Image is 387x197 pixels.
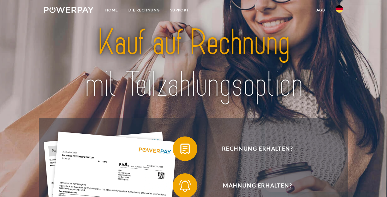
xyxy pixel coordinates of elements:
[123,5,165,16] a: DIE RECHNUNG
[58,20,328,108] img: title-powerpay_de.svg
[173,136,333,161] button: Rechnung erhalten?
[311,5,330,16] a: agb
[182,136,333,161] span: Rechnung erhalten?
[100,5,123,16] a: Home
[265,5,382,192] iframe: Messaging-Fenster
[165,5,194,16] a: SUPPORT
[44,7,94,13] img: logo-powerpay-white.svg
[177,141,193,156] img: qb_bill.svg
[177,178,193,193] img: qb_bell.svg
